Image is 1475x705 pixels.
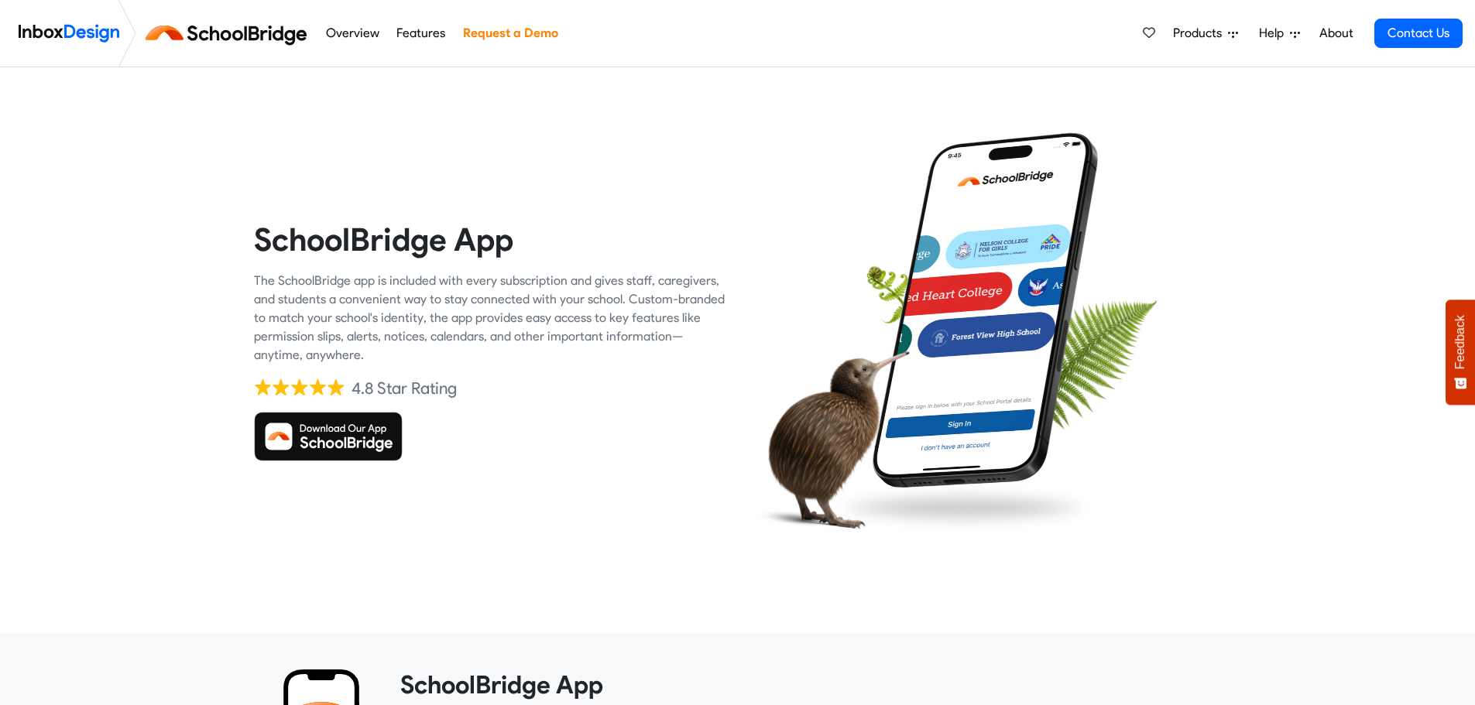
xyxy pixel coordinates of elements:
img: shadow.png [829,479,1097,536]
a: Features [393,18,450,49]
div: The SchoolBridge app is included with every subscription and gives staff, caregivers, and student... [254,272,726,364]
button: Feedback - Show survey [1446,299,1475,405]
span: Feedback [1453,315,1467,369]
a: Request a Demo [458,18,562,49]
a: About [1315,18,1357,49]
heading: SchoolBridge App [400,669,1210,700]
a: Help [1253,18,1306,49]
a: Overview [321,18,383,49]
div: 4.8 Star Rating [352,377,457,400]
a: Products [1167,18,1244,49]
a: Contact Us [1374,19,1463,48]
img: phone.png [861,132,1110,489]
img: kiwi_bird.png [750,337,910,542]
span: Products [1173,24,1228,43]
span: Help [1259,24,1290,43]
heading: SchoolBridge App [254,220,726,259]
img: Download SchoolBridge App [254,412,403,461]
img: schoolbridge logo [142,15,317,52]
